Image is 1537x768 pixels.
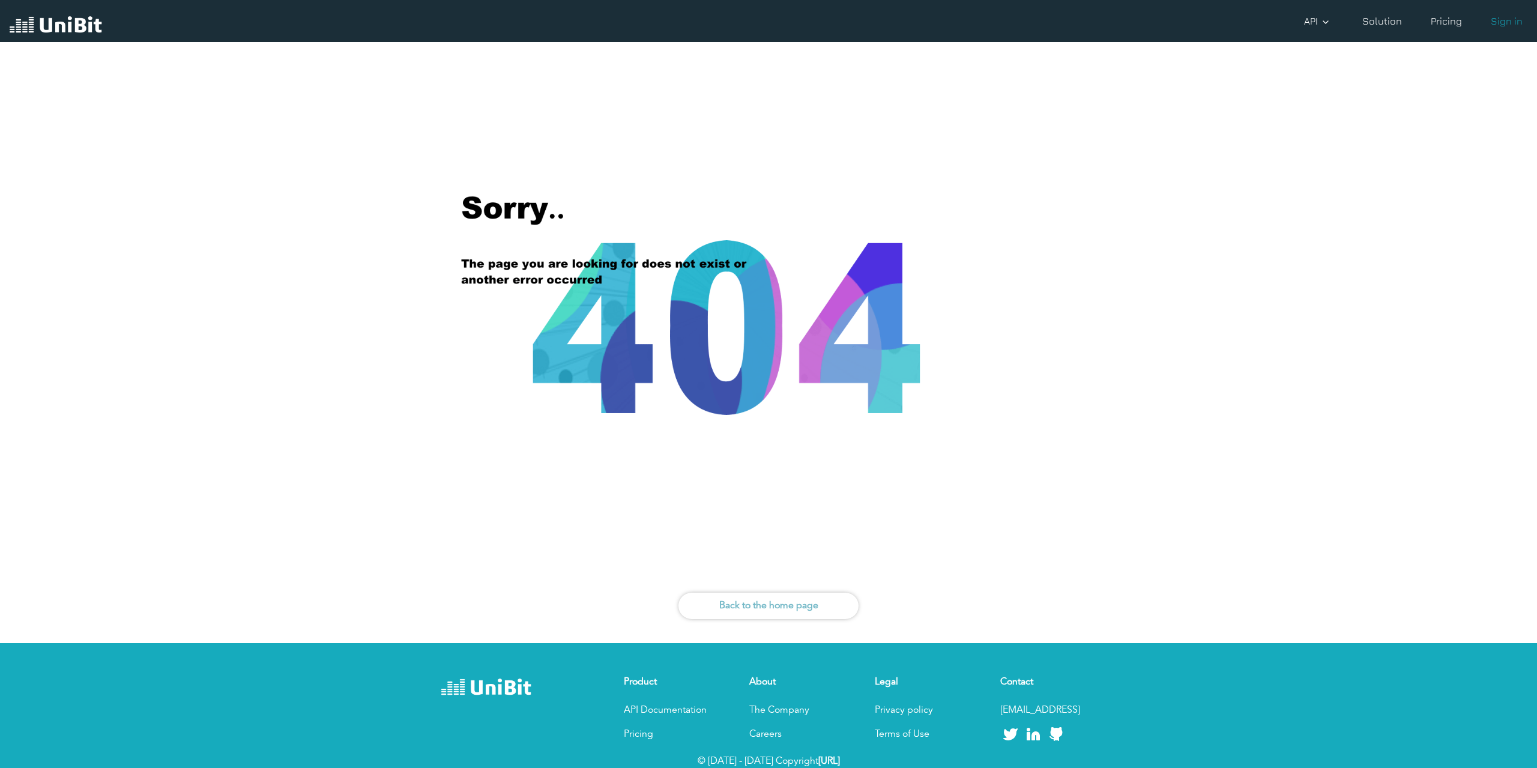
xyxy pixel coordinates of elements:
h6: Product [624,677,720,688]
a: Privacy policy [875,706,933,715]
img: UniBit Logo [10,14,102,37]
a: API Documentation [624,706,707,715]
a: Pricing [624,730,653,739]
a: Terms of Use [875,730,929,739]
p: [EMAIL_ADDRESS] [1000,703,1096,718]
a: Careers [749,730,782,739]
a: Solution [1357,9,1407,33]
h6: Legal [875,677,971,688]
h6: Contact [1000,677,1096,688]
div: Back to the home page [678,593,859,619]
a: Sign in [1486,9,1527,33]
img: logo-white.b5ed765.png [441,677,531,699]
h6: About [749,677,845,688]
strong: [URL] [818,757,840,766]
img: 404.9c3d236.png [461,196,920,415]
a: Pricing [1426,9,1467,33]
p: The Company [749,703,845,718]
a: API [1299,9,1338,33]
